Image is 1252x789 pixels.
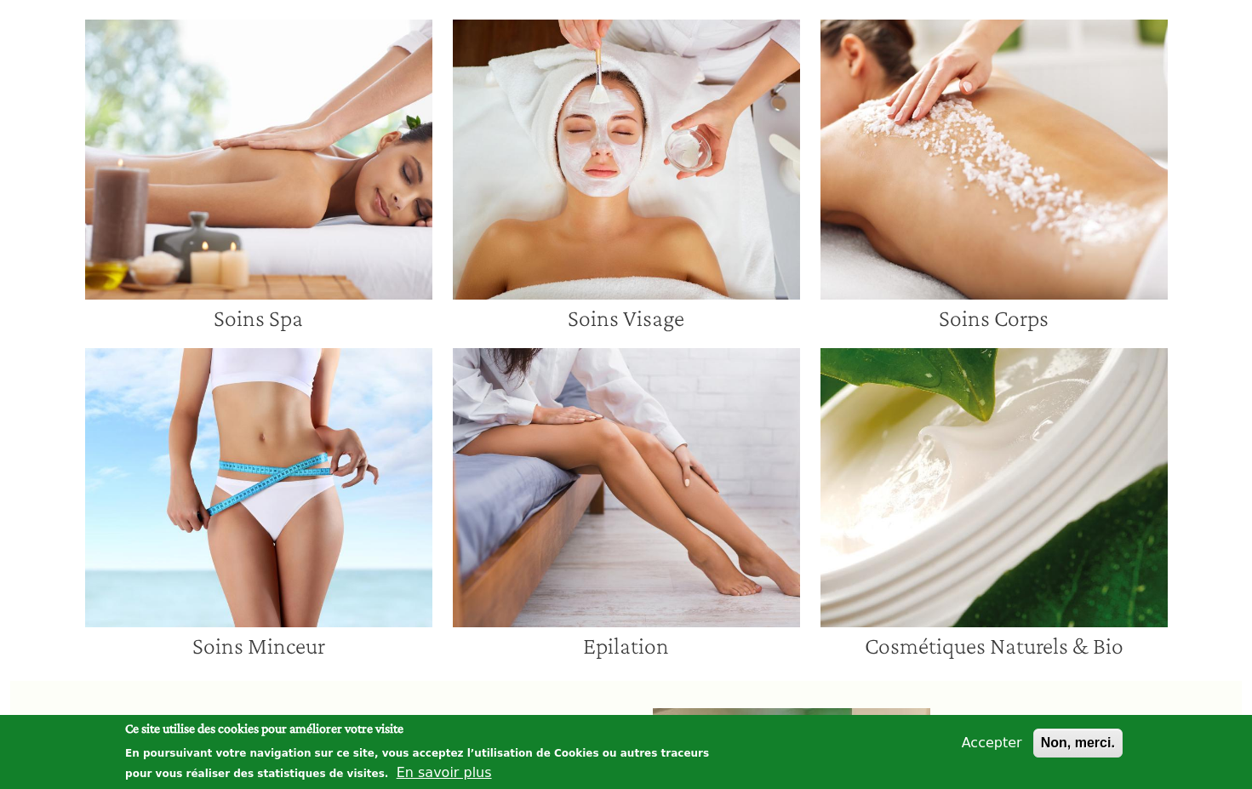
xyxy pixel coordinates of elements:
[397,763,492,783] button: En savoir plus
[294,709,654,750] div: [GEOGRAPHIC_DATA]
[85,20,432,300] img: soins spa institut biolys paris
[1033,729,1123,758] button: Non, merci.
[453,20,800,300] img: Soins visage institut biolys paris
[820,304,1168,333] div: Soins Corps
[453,632,800,660] div: Epilation
[453,304,800,333] div: Soins Visage
[85,304,432,333] div: Soins Spa
[820,632,1168,660] div: Cosmétiques Naturels & Bio
[453,348,800,628] img: Epilation
[125,719,726,738] h2: Ce site utilise des cookies pour améliorer votre visite
[85,348,432,628] img: Soins Minceur
[820,348,1168,628] img: Cosmétiques Naturels & Bio
[125,747,709,780] p: En poursuivant votre navigation sur ce site, vous acceptez l’utilisation de Cookies ou autres tra...
[955,733,1029,753] button: Accepter
[85,632,432,660] div: Soins Minceur
[820,20,1168,300] img: Soins Corps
